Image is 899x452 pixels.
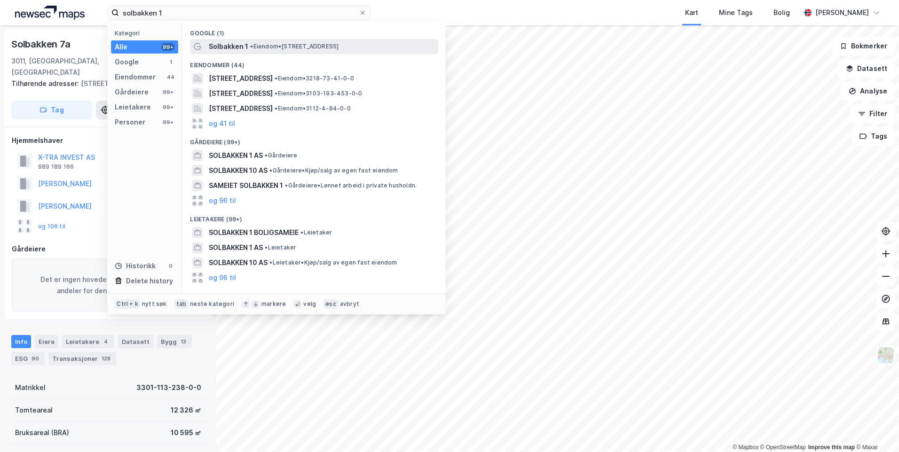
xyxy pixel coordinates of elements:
[850,104,895,123] button: Filter
[115,260,156,272] div: Historikk
[12,258,205,312] div: Det er ingen hovedeiere med signifikante andeler for denne eiendommen
[285,182,288,189] span: •
[115,86,149,98] div: Gårdeiere
[182,208,446,225] div: Leietakere (99+)
[12,135,205,146] div: Hjemmelshaver
[261,300,286,308] div: markere
[190,300,234,308] div: neste kategori
[161,43,174,51] div: 99+
[161,88,174,96] div: 99+
[167,73,174,81] div: 44
[161,118,174,126] div: 99+
[157,335,192,348] div: Bygg
[209,88,273,99] span: [STREET_ADDRESS]
[808,444,855,451] a: Improve this map
[877,346,895,364] img: Z
[209,257,268,268] span: SOLBAKKEN 10 AS
[209,73,273,84] span: [STREET_ADDRESS]
[275,90,277,97] span: •
[340,300,359,308] div: avbryt
[15,382,46,393] div: Matrikkel
[275,75,354,82] span: Eiendom • 3218-73-41-0-0
[179,337,188,346] div: 13
[12,243,205,255] div: Gårdeiere
[303,300,316,308] div: velg
[136,382,201,393] div: 3301-113-238-0-0
[209,165,268,176] span: SOLBAKKEN 10 AS
[171,405,201,416] div: 12 326 ㎡
[323,299,338,309] div: esc
[209,150,263,161] span: SOLBAKKEN 1 AS
[209,272,236,283] button: og 96 til
[265,152,297,159] span: Gårdeiere
[115,41,127,53] div: Alle
[182,22,446,39] div: Google (1)
[15,405,53,416] div: Tomteareal
[265,244,296,251] span: Leietaker
[11,352,45,365] div: ESG
[38,163,74,171] div: 989 189 166
[275,105,350,112] span: Eiendom • 3112-4-84-0-0
[62,335,114,348] div: Leietakere
[209,41,248,52] span: Solbakken 1
[100,354,112,363] div: 128
[275,90,362,97] span: Eiendom • 3103-193-453-0-0
[30,354,41,363] div: 90
[115,117,145,128] div: Personer
[142,300,167,308] div: nytt søk
[209,103,273,114] span: [STREET_ADDRESS]
[11,335,31,348] div: Info
[250,43,253,50] span: •
[182,54,446,71] div: Eiendommer (44)
[11,55,150,78] div: 3011, [GEOGRAPHIC_DATA], [GEOGRAPHIC_DATA]
[265,244,268,251] span: •
[733,444,758,451] a: Mapbox
[209,242,263,253] span: SOLBAKKEN 1 AS
[161,103,174,111] div: 99+
[265,152,268,159] span: •
[209,227,299,238] span: SOLBAKKEN 1 BOLIGSAMEIE
[209,195,236,206] button: og 96 til
[841,82,895,101] button: Analyse
[15,6,85,20] img: logo.a4113a55bc3d86da70a041830d287a7e.svg
[115,101,151,113] div: Leietakere
[773,7,790,18] div: Bolig
[275,75,277,82] span: •
[285,182,417,189] span: Gårdeiere • Lønnet arbeid i private husholdn.
[760,444,806,451] a: OpenStreetMap
[15,427,69,438] div: Bruksareal (BRA)
[209,180,283,191] span: SAMEIET SOLBAKKEN 1
[719,7,753,18] div: Mine Tags
[269,167,398,174] span: Gårdeiere • Kjøp/salg av egen fast eiendom
[11,79,81,87] span: Tilhørende adresser:
[269,167,272,174] span: •
[171,427,201,438] div: 10 595 ㎡
[126,275,173,287] div: Delete history
[115,30,178,37] div: Kategori
[35,335,58,348] div: Eiere
[115,71,156,83] div: Eiendommer
[832,37,895,55] button: Bokmerker
[11,101,92,119] button: Tag
[209,118,235,129] button: og 41 til
[275,105,277,112] span: •
[269,259,397,266] span: Leietaker • Kjøp/salg av egen fast eiendom
[11,78,197,89] div: [STREET_ADDRESS]
[852,407,899,452] iframe: Chat Widget
[167,262,174,270] div: 0
[182,285,446,302] div: Personer (99+)
[115,56,139,68] div: Google
[167,58,174,66] div: 1
[685,7,698,18] div: Kart
[118,335,153,348] div: Datasett
[182,131,446,148] div: Gårdeiere (99+)
[11,37,72,52] div: Solbakken 7a
[250,43,339,50] span: Eiendom • [STREET_ADDRESS]
[815,7,869,18] div: [PERSON_NAME]
[174,299,189,309] div: tab
[852,127,895,146] button: Tags
[115,299,140,309] div: Ctrl + k
[300,229,332,236] span: Leietaker
[48,352,116,365] div: Transaksjoner
[269,259,272,266] span: •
